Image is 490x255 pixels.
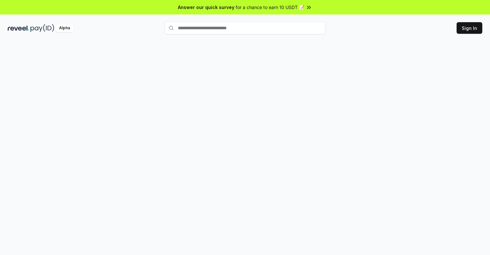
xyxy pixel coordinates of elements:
[56,24,74,32] div: Alpha
[178,4,234,11] span: Answer our quick survey
[457,22,482,34] button: Sign In
[31,24,54,32] img: pay_id
[236,4,304,11] span: for a chance to earn 10 USDT 📝
[8,24,29,32] img: reveel_dark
